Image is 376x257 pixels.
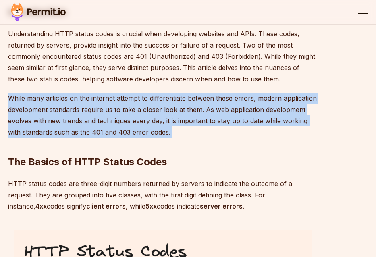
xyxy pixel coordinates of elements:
h2: The Basics of HTTP Status Codes [8,123,318,168]
strong: server errors [200,202,243,210]
p: Understanding HTTP status codes is crucial when developing websites and APIs. These codes, return... [8,28,318,85]
button: open menu [358,7,368,17]
p: While many articles on the internet attempt to differentiate between these errors, modern applica... [8,93,318,138]
strong: client errors [86,202,126,210]
p: HTTP status codes are three-digit numbers returned by servers to indicate the outcome of a reques... [8,178,318,212]
img: Permit logo [8,2,69,23]
strong: 4xx [35,202,47,210]
strong: 5xx [145,202,157,210]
